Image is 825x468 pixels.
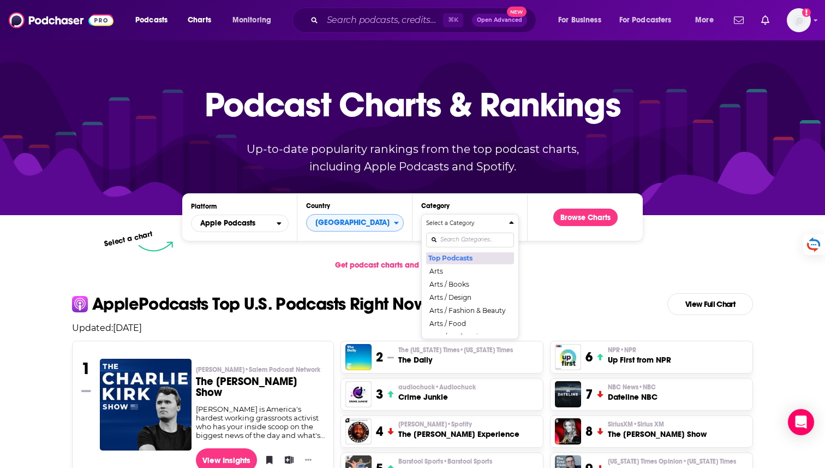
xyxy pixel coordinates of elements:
h3: Dateline NBC [608,392,657,402]
span: • [US_STATE] Times [683,458,736,465]
h3: Crime Junkie [398,392,476,402]
a: SiriusXM•Sirius XMThe [PERSON_NAME] Show [608,420,707,440]
h3: 8 [585,423,593,440]
img: Up First from NPR [555,344,581,370]
h3: The Daily [398,354,513,365]
img: select arrow [139,241,173,252]
input: Search Categories... [426,233,514,247]
button: Arts / Design [426,291,514,304]
button: open menu [191,215,289,232]
p: New York Times Opinion • New York Times [608,457,736,466]
span: Charts [188,13,211,28]
a: Show notifications dropdown [757,11,774,29]
a: [PERSON_NAME]•Salem Podcast NetworkThe [PERSON_NAME] Show [196,365,325,405]
p: Joe Rogan • Spotify [398,420,519,429]
p: Barstool Sports • Barstool Sports [398,457,492,466]
p: Updated: [DATE] [63,323,762,333]
span: The [US_STATE] Times [398,346,513,354]
a: NPR•NPRUp First from NPR [608,346,671,365]
img: Podchaser - Follow, Share and Rate Podcasts [9,10,113,31]
img: The Megyn Kelly Show [555,418,581,445]
img: Crime Junkie [345,381,372,407]
p: The New York Times • New York Times [398,346,513,354]
span: For Podcasters [619,13,672,28]
div: [PERSON_NAME] is America's hardest working grassroots activist who has your inside scoop on the b... [196,405,325,440]
button: Arts [426,264,514,277]
span: [US_STATE] Times Opinion [608,457,736,466]
span: • [US_STATE] Times [459,346,513,354]
span: Podcasts [135,13,168,28]
h3: 3 [376,386,383,402]
img: User Profile [787,8,811,32]
span: Barstool Sports [398,457,492,466]
span: • NBC [638,383,656,391]
span: [GEOGRAPHIC_DATA] [307,214,394,232]
span: Monitoring [232,13,271,28]
h3: 6 [585,349,593,365]
img: The Daily [345,344,372,370]
input: Search podcasts, credits, & more... [322,11,443,29]
button: Arts / Fashion & Beauty [426,304,514,317]
span: • NPR [620,346,636,354]
span: • Salem Podcast Network [244,366,320,374]
a: NBC News•NBCDateline NBC [608,383,657,402]
h4: Select a Category [426,221,505,226]
h2: Platforms [191,215,289,232]
a: The [US_STATE] Times•[US_STATE] TimesThe Daily [398,346,513,365]
a: Get podcast charts and rankings via API [326,252,498,279]
p: Charlie Kirk • Salem Podcast Network [196,365,325,374]
span: Apple Podcasts [200,220,255,227]
p: audiochuck • Audiochuck [398,383,476,392]
button: Open AdvancedNew [472,14,527,27]
h3: The [PERSON_NAME] Show [196,376,325,398]
button: Browse Charts [553,209,618,226]
button: Bookmark Podcast [261,452,272,468]
p: Podcast Charts & Rankings [205,69,621,140]
span: [PERSON_NAME] [398,420,472,429]
div: Search podcasts, credits, & more... [303,8,547,33]
button: Countries [306,214,404,232]
img: The Charlie Kirk Show [100,359,192,451]
button: Add to List [281,452,292,468]
h3: The [PERSON_NAME] Show [608,429,707,440]
div: Open Intercom Messenger [788,409,814,435]
span: [PERSON_NAME] [196,365,320,374]
span: • Spotify [447,420,472,428]
button: Arts / Food [426,317,514,330]
button: open menu [225,11,285,29]
h3: The [PERSON_NAME] Experience [398,429,519,440]
a: Dateline NBC [555,381,581,407]
a: The Joe Rogan Experience [345,418,372,445]
span: • Audiochuck [435,383,476,391]
span: audiochuck [398,383,476,392]
span: • Sirius XM [633,420,664,428]
button: Show More Button [301,454,316,465]
span: ⌘ K [443,13,463,27]
p: Up-to-date popularity rankings from the top podcast charts, including Apple Podcasts and Spotify. [225,140,600,175]
a: Charts [181,11,218,29]
button: Arts / Performing Arts [426,330,514,343]
span: NPR [608,346,636,354]
span: Open Advanced [477,17,522,23]
h3: 4 [376,423,383,440]
img: apple Icon [72,296,88,312]
button: open menu [612,11,687,29]
span: More [695,13,714,28]
p: Select a chart [103,229,153,248]
span: SiriusXM [608,420,664,429]
a: audiochuck•AudiochuckCrime Junkie [398,383,476,402]
span: NBC News [608,383,656,392]
h3: 1 [81,359,91,378]
h3: 2 [376,349,383,365]
svg: Add a profile image [802,8,811,17]
span: New [507,7,527,17]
